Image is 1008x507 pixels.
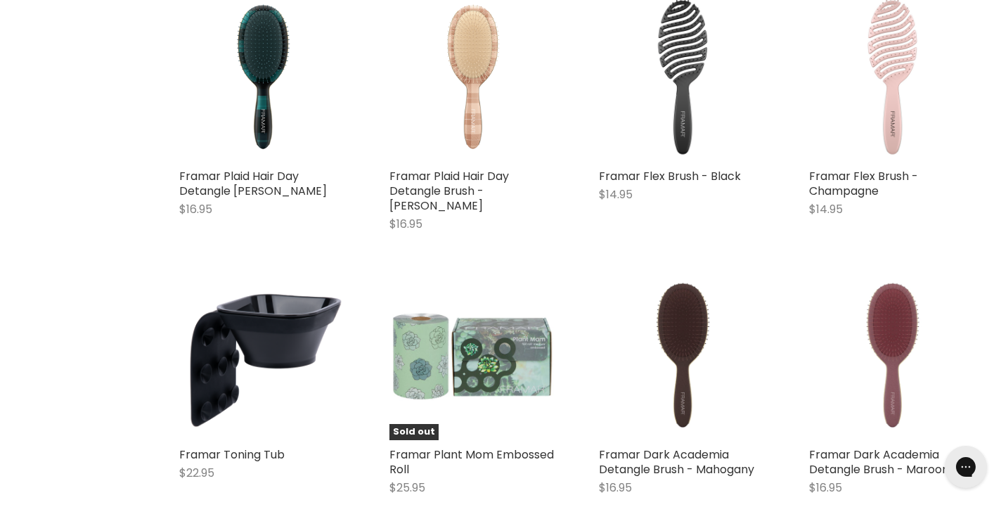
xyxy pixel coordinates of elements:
span: $22.95 [179,465,214,481]
span: $16.95 [809,480,842,496]
a: Framar Plant Mom Embossed Roll [389,447,554,477]
a: Framar Flex Brush - Black [599,168,741,184]
img: Framar Plant Mom Embossed Roll [389,273,557,441]
a: Framar Flex Brush - Champagne [809,168,918,199]
a: Framar Plant Mom Embossed RollSold out [389,273,557,441]
span: $16.95 [389,216,422,232]
span: $14.95 [599,186,633,203]
img: Framar Dark Academia Detangle Brush - Mahogany [599,273,767,441]
span: $25.95 [389,480,425,496]
span: Sold out [389,424,439,440]
img: Framar Toning Tub [179,273,347,441]
a: Framar Dark Academia Detangle Brush - Mahogany [599,447,754,477]
a: Framar Dark Academia Detangle Brush - Maroon [809,447,949,477]
span: $16.95 [179,201,212,217]
iframe: Gorgias live chat messenger [938,441,994,493]
span: $16.95 [599,480,632,496]
a: Framar Toning Tub [179,447,285,463]
span: $14.95 [809,201,843,217]
a: Framar Plaid Hair Day Detangle Brush - [PERSON_NAME] [389,168,509,214]
img: Framar Dark Academia Detangle Brush - Maroon [809,273,977,441]
a: Framar Plaid Hair Day Detangle [PERSON_NAME] [179,168,327,199]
